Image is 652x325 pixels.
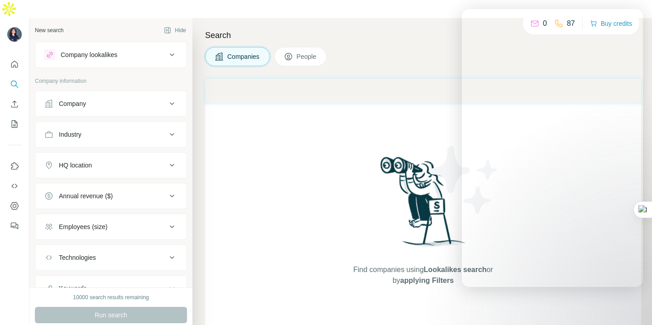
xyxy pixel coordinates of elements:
[350,264,495,286] span: Find companies using or by
[35,124,187,145] button: Industry
[7,27,22,42] img: Avatar
[35,185,187,207] button: Annual revenue ($)
[7,218,22,234] button: Feedback
[205,29,641,42] h4: Search
[73,293,149,301] div: 10000 search results remaining
[35,44,187,66] button: Company lookalikes
[35,77,187,85] p: Company information
[376,154,470,255] img: Surfe Illustration - Woman searching with binoculars
[621,294,643,316] iframe: To enrich screen reader interactions, please activate Accessibility in Grammarly extension settings
[7,56,22,72] button: Quick start
[205,79,641,103] iframe: Banner
[7,198,22,214] button: Dashboard
[59,253,96,262] div: Technologies
[59,161,92,170] div: HQ location
[35,247,187,268] button: Technologies
[158,24,192,37] button: Hide
[7,178,22,194] button: Use Surfe API
[61,50,117,59] div: Company lookalikes
[35,93,187,115] button: Company
[35,26,63,34] div: New search
[59,222,107,231] div: Employees (size)
[59,99,86,108] div: Company
[7,96,22,112] button: Enrich CSV
[424,266,487,273] span: Lookalikes search
[59,284,86,293] div: Keywords
[297,52,317,61] span: People
[400,277,454,284] span: applying Filters
[35,216,187,238] button: Employees (size)
[35,277,187,299] button: Keywords
[423,139,505,220] img: Surfe Illustration - Stars
[7,116,22,132] button: My lists
[35,154,187,176] button: HQ location
[59,130,81,139] div: Industry
[59,191,113,201] div: Annual revenue ($)
[7,76,22,92] button: Search
[7,158,22,174] button: Use Surfe on LinkedIn
[227,52,260,61] span: Companies
[462,9,643,287] iframe: To enrich screen reader interactions, please activate Accessibility in Grammarly extension settings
